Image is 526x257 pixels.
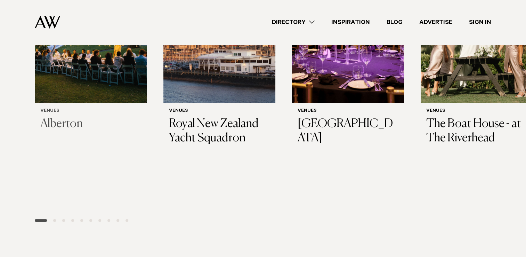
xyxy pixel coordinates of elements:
img: Auckland Weddings Logo [35,16,60,29]
h3: Alberton [40,117,141,131]
a: Blog [378,18,411,27]
h3: [GEOGRAPHIC_DATA] [298,117,398,146]
a: Directory [264,18,323,27]
h6: Venues [169,108,270,114]
h6: Venues [40,108,141,114]
a: Inspiration [323,18,378,27]
h6: Venues [298,108,398,114]
a: Advertise [411,18,461,27]
a: Sign In [461,18,500,27]
h3: Royal New Zealand Yacht Squadron [169,117,270,146]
